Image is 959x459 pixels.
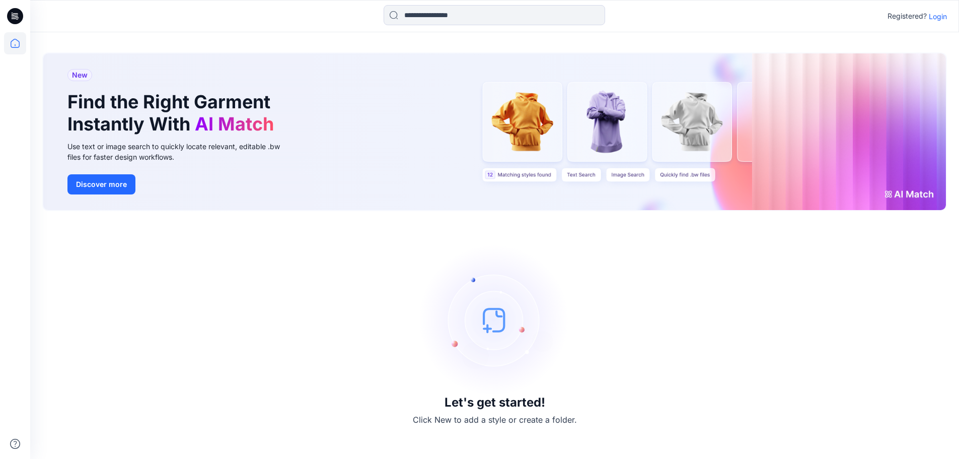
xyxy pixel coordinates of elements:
[419,244,570,396] img: empty-state-image.svg
[413,414,577,426] p: Click New to add a style or create a folder.
[67,91,279,135] h1: Find the Right Garment Instantly With
[67,141,294,162] div: Use text or image search to quickly locate relevant, editable .bw files for faster design workflows.
[67,174,135,194] button: Discover more
[445,396,545,410] h3: Let's get started!
[888,10,927,22] p: Registered?
[72,69,88,81] span: New
[195,113,274,135] span: AI Match
[929,11,947,22] p: Login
